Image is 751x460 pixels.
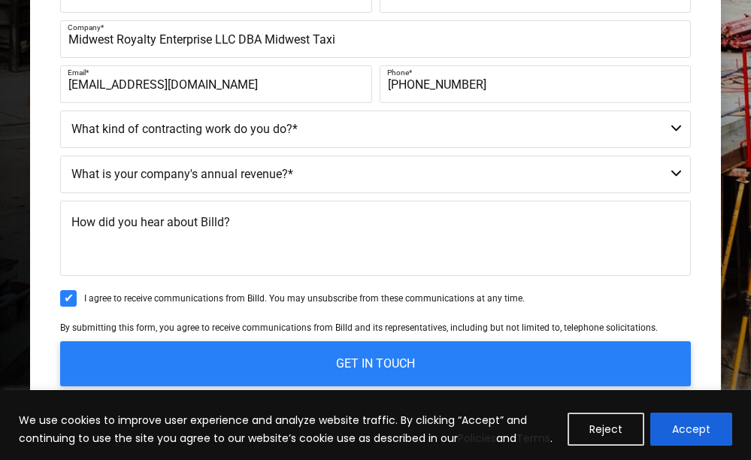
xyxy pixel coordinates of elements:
[60,290,77,307] input: I agree to receive communications from Billd. You may unsubscribe from these communications at an...
[68,23,101,32] span: Company
[458,431,496,446] a: Policies
[60,322,658,333] span: By submitting this form, you agree to receive communications from Billd and its representatives, ...
[19,411,556,447] p: We use cookies to improve user experience and analyze website traffic. By clicking “Accept” and c...
[387,68,409,77] span: Phone
[68,68,86,77] span: Email
[568,413,644,446] button: Reject
[60,341,691,386] input: GET IN TOUCH
[516,431,550,446] a: Terms
[71,215,230,229] span: How did you hear about Billd?
[650,413,732,446] button: Accept
[84,293,525,304] span: I agree to receive communications from Billd. You may unsubscribe from these communications at an...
